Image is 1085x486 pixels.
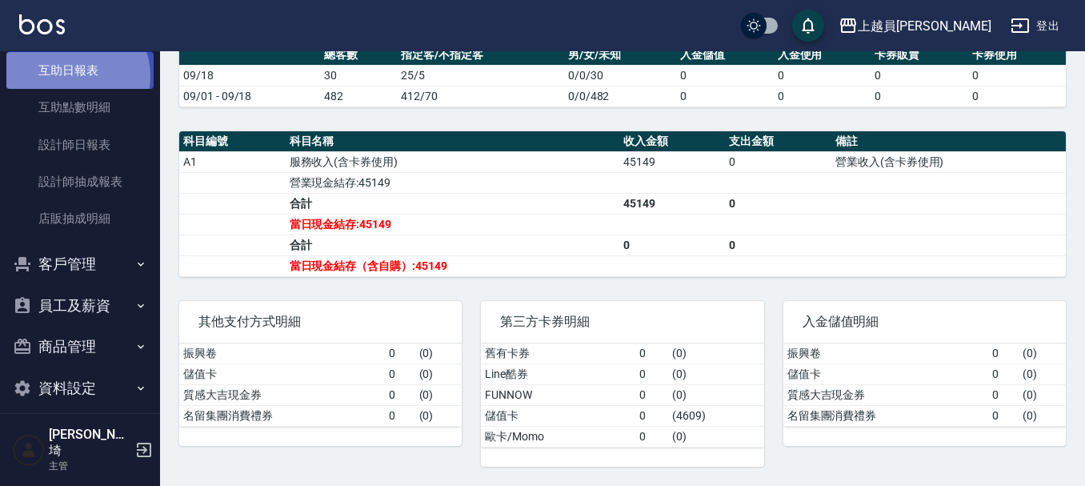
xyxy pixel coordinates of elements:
td: 名留集團消費禮券 [783,405,989,426]
table: a dense table [179,131,1066,277]
td: ( 0 ) [415,363,462,384]
button: save [792,10,824,42]
td: 儲值卡 [179,363,385,384]
td: 0 [385,363,415,384]
table: a dense table [783,343,1066,427]
td: 0 [968,65,1066,86]
td: 當日現金結存:45149 [286,214,619,235]
td: 0 [635,384,668,405]
th: 指定客/不指定客 [397,45,563,66]
td: Line酷券 [481,363,635,384]
td: ( 0 ) [668,384,763,405]
td: 振興卷 [783,343,989,364]
button: 登出 [1004,11,1066,41]
td: ( 0 ) [415,384,462,405]
td: 儲值卡 [783,363,989,384]
th: 科目編號 [179,131,286,152]
th: 總客數 [320,45,397,66]
td: ( 0 ) [415,343,462,364]
button: 商品管理 [6,326,154,368]
h5: [PERSON_NAME]埼 [49,427,130,459]
span: 入金儲值明細 [803,314,1047,330]
th: 入金儲值 [676,45,774,66]
a: 店販抽成明細 [6,200,154,237]
td: 0 [725,193,831,214]
td: 0 [385,405,415,426]
td: 0/0/482 [564,86,676,106]
th: 備註 [831,131,1066,152]
td: 當日現金結存（含自購）:45149 [286,255,619,276]
td: 0 [385,343,415,364]
td: 09/18 [179,65,320,86]
td: 25/5 [397,65,563,86]
span: 第三方卡券明細 [500,314,744,330]
button: 客戶管理 [6,243,154,285]
td: ( 0 ) [1019,363,1066,384]
td: 舊有卡券 [481,343,635,364]
a: 互助日報表 [6,52,154,89]
td: ( 0 ) [668,426,763,447]
th: 科目名稱 [286,131,619,152]
td: 營業現金結存:45149 [286,172,619,193]
th: 卡券販賣 [871,45,968,66]
td: 30 [320,65,397,86]
td: 0 [988,405,1019,426]
td: A1 [179,151,286,172]
table: a dense table [481,343,763,448]
td: 0 [635,426,668,447]
td: ( 0 ) [1019,343,1066,364]
span: 其他支付方式明細 [198,314,442,330]
td: ( 0 ) [1019,405,1066,426]
td: 合計 [286,235,619,255]
th: 入金使用 [774,45,871,66]
td: 服務收入(含卡券使用) [286,151,619,172]
td: ( 0 ) [415,405,462,426]
td: 0 [988,384,1019,405]
img: Logo [19,14,65,34]
td: 0 [968,86,1066,106]
button: 上越員[PERSON_NAME] [832,10,998,42]
td: 412/70 [397,86,563,106]
td: 482 [320,86,397,106]
td: 0 [871,65,968,86]
td: 質感大吉現金券 [179,384,385,405]
a: 設計師抽成報表 [6,163,154,200]
a: 互助點數明細 [6,89,154,126]
td: 0 [635,363,668,384]
td: 0 [988,363,1019,384]
td: ( 4609 ) [668,405,763,426]
td: 0 [774,65,871,86]
td: 0 [635,405,668,426]
th: 收入金額 [619,131,726,152]
td: 0 [725,151,831,172]
td: ( 0 ) [668,343,763,364]
td: ( 0 ) [668,363,763,384]
button: 資料設定 [6,368,154,409]
div: 上越員[PERSON_NAME] [858,16,991,36]
td: 09/01 - 09/18 [179,86,320,106]
td: 0 [385,384,415,405]
td: 0 [676,86,774,106]
td: 0/0/30 [564,65,676,86]
td: 0 [871,86,968,106]
td: 0 [988,343,1019,364]
table: a dense table [179,343,462,427]
td: 合計 [286,193,619,214]
td: 45149 [619,193,726,214]
button: 員工及薪資 [6,285,154,327]
td: 振興卷 [179,343,385,364]
td: 0 [774,86,871,106]
td: 儲值卡 [481,405,635,426]
td: 名留集團消費禮券 [179,405,385,426]
img: Person [13,434,45,466]
td: 0 [676,65,774,86]
td: 0 [619,235,726,255]
td: 營業收入(含卡券使用) [831,151,1066,172]
td: 歐卡/Momo [481,426,635,447]
table: a dense table [179,45,1066,107]
th: 男/女/未知 [564,45,676,66]
td: 0 [635,343,668,364]
td: 質感大吉現金券 [783,384,989,405]
td: 45149 [619,151,726,172]
th: 支出金額 [725,131,831,152]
